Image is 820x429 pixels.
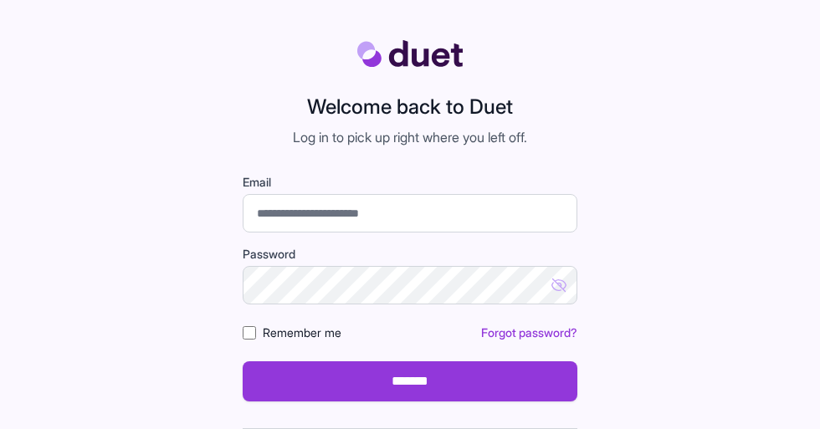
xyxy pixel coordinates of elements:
a: Forgot password? [481,325,577,340]
button: Show password [544,266,577,304]
label: Remember me [263,324,341,341]
h2: Welcome back to Duet [293,94,527,120]
label: Password [243,246,577,263]
p: Log in to pick up right where you left off. [293,127,527,147]
label: Email [243,174,577,191]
